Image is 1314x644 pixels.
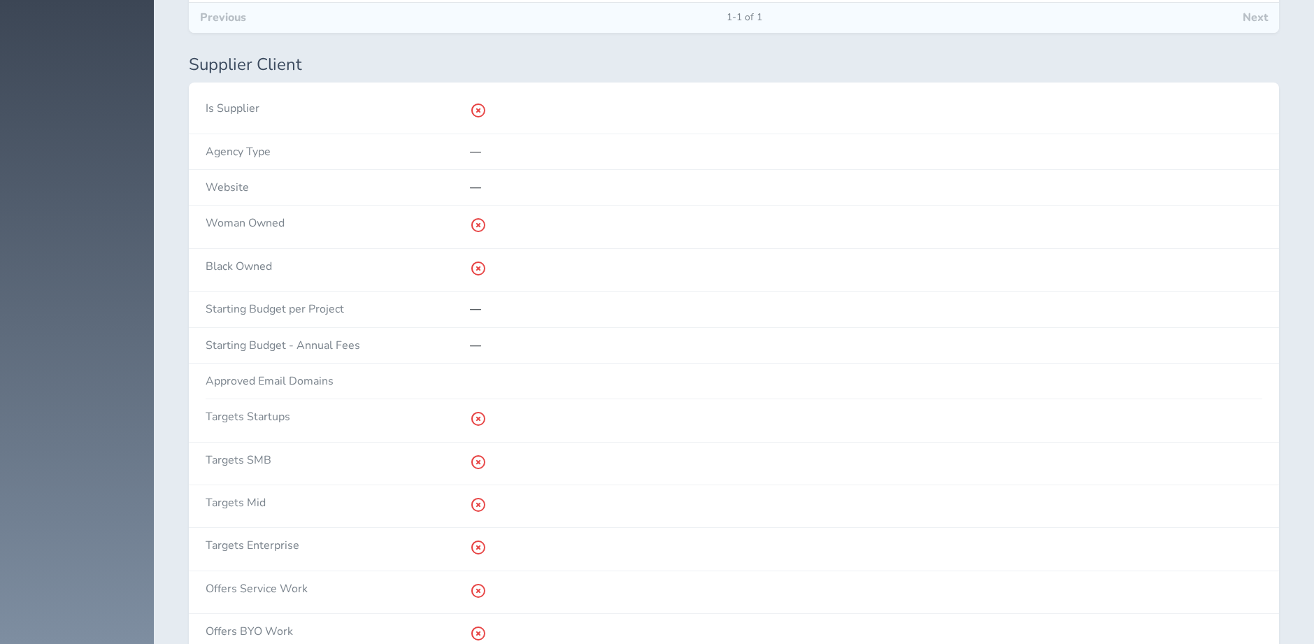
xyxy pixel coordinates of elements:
[206,582,470,595] h4: Offers Service Work
[206,260,470,273] h4: Black Owned
[470,145,1262,158] p: —
[470,303,1262,315] p: —
[206,145,470,158] h4: Agency Type
[206,217,470,229] h4: Woman Owned
[206,410,470,423] h4: Targets Startups
[206,181,470,194] h4: Website
[206,496,470,509] h4: Targets Mid
[1231,3,1279,32] button: Next
[470,180,481,195] span: —
[206,454,470,466] h4: Targets SMB
[206,625,470,638] h4: Offers BYO Work
[206,339,470,352] h4: Starting Budget - Annual Fees
[206,375,470,387] h4: Approved Email Domains
[189,3,257,32] button: Previous
[206,102,470,115] h4: Is Supplier
[715,12,773,23] span: 1-1 of 1
[206,539,470,552] h4: Targets Enterprise
[206,303,470,315] h4: Starting Budget per Project
[189,55,1279,75] h1: Supplier Client
[470,339,1262,352] p: —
